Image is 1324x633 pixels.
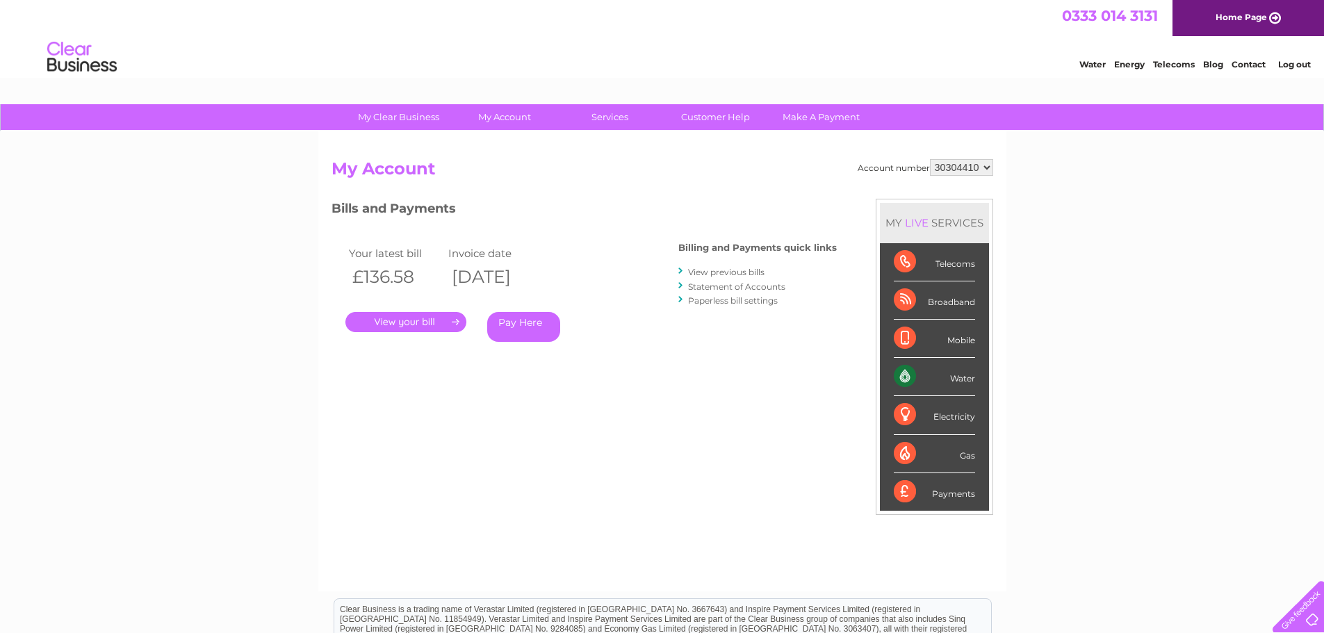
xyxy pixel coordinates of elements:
[341,104,456,130] a: My Clear Business
[880,203,989,242] div: MY SERVICES
[902,216,931,229] div: LIVE
[688,267,765,277] a: View previous bills
[334,8,991,67] div: Clear Business is a trading name of Verastar Limited (registered in [GEOGRAPHIC_DATA] No. 3667643...
[1232,59,1266,69] a: Contact
[658,104,773,130] a: Customer Help
[894,396,975,434] div: Electricity
[894,320,975,358] div: Mobile
[47,36,117,79] img: logo.png
[345,244,446,263] td: Your latest bill
[445,263,545,291] th: [DATE]
[345,312,466,332] a: .
[1278,59,1311,69] a: Log out
[764,104,878,130] a: Make A Payment
[1079,59,1106,69] a: Water
[1062,7,1158,24] a: 0333 014 3131
[487,312,560,342] a: Pay Here
[332,159,993,186] h2: My Account
[553,104,667,130] a: Services
[332,199,837,223] h3: Bills and Payments
[678,242,837,253] h4: Billing and Payments quick links
[894,473,975,511] div: Payments
[894,243,975,281] div: Telecoms
[345,263,446,291] th: £136.58
[447,104,562,130] a: My Account
[688,281,785,292] a: Statement of Accounts
[445,244,545,263] td: Invoice date
[894,281,975,320] div: Broadband
[1203,59,1223,69] a: Blog
[1114,59,1145,69] a: Energy
[688,295,778,306] a: Paperless bill settings
[894,435,975,473] div: Gas
[1153,59,1195,69] a: Telecoms
[858,159,993,176] div: Account number
[894,358,975,396] div: Water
